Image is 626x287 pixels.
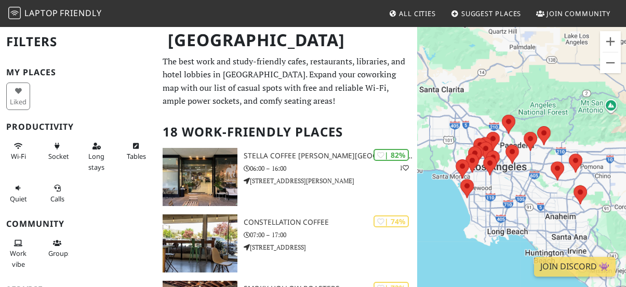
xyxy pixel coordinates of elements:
h3: Productivity [6,122,150,132]
a: Constellation Coffee | 74% Constellation Coffee 07:00 – 17:00 [STREET_ADDRESS] [156,214,417,272]
a: All Cities [384,4,440,23]
img: Constellation Coffee [163,214,237,272]
h3: My Places [6,67,150,77]
button: Quiet [6,180,30,207]
a: Join Discord 👾 [534,257,616,277]
span: Suggest Places [461,9,522,18]
a: Stella Coffee Beverly Hills | 82% 1 Stella Coffee [PERSON_NAME][GEOGRAPHIC_DATA] 06:00 – 16:00 [S... [156,148,417,206]
div: | 74% [374,215,409,227]
span: Group tables [48,249,71,258]
h2: 18 Work-Friendly Places [163,116,411,148]
h3: Constellation Coffee [244,218,418,227]
button: Wi-Fi [6,138,30,165]
button: Zoom in [600,31,621,52]
p: [STREET_ADDRESS][PERSON_NAME] [244,176,418,186]
a: LaptopFriendly LaptopFriendly [8,5,102,23]
img: LaptopFriendly [8,7,21,19]
span: Quiet [10,194,27,203]
p: 06:00 – 16:00 [244,163,418,173]
h3: Stella Coffee [PERSON_NAME][GEOGRAPHIC_DATA] [244,152,418,160]
span: Friendly [60,7,101,19]
p: [STREET_ADDRESS] [244,242,418,252]
p: 07:00 – 17:00 [244,230,418,240]
button: Long stays [85,138,109,175]
span: Video/audio calls [50,194,64,203]
span: Power sockets [48,152,72,161]
button: Zoom out [600,52,621,73]
div: | 82% [374,149,409,161]
img: Stella Coffee Beverly Hills [163,148,237,206]
span: People working [10,249,26,268]
a: Join Community [532,4,615,23]
button: Sockets [45,138,69,165]
h1: [GEOGRAPHIC_DATA] [159,26,415,54]
button: Groups [45,235,69,262]
span: Long stays [88,152,104,171]
span: Stable Wi-Fi [11,152,26,161]
h2: Filters [6,26,150,58]
p: The best work and study-friendly cafes, restaurants, libraries, and hotel lobbies in [GEOGRAPHIC_... [163,55,411,108]
span: Work-friendly tables [127,152,146,161]
button: Work vibe [6,235,30,272]
button: Tables [124,138,148,165]
span: Laptop [24,7,58,19]
a: Suggest Places [447,4,526,23]
h3: Community [6,219,150,229]
span: Join Community [547,9,610,18]
p: 1 [399,163,409,173]
button: Calls [45,180,69,207]
span: All Cities [399,9,436,18]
